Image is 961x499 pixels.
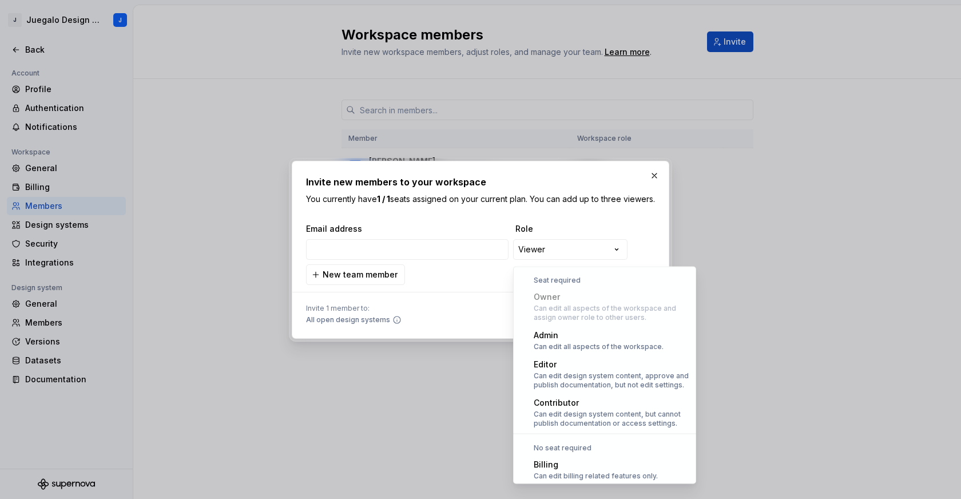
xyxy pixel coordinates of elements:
span: Admin [534,330,558,340]
div: Seat required [515,276,694,285]
span: Contributor [534,398,579,407]
div: Can edit design system content, approve and publish documentation, but not edit settings. [534,371,689,390]
div: Can edit design system content, but cannot publish documentation or access settings. [534,410,689,428]
div: No seat required [515,443,694,453]
div: Can edit all aspects of the workspace and assign owner role to other users. [534,304,689,322]
span: Billing [534,460,558,469]
span: Owner [534,292,560,302]
span: Editor [534,359,557,369]
div: Can edit all aspects of the workspace. [534,342,664,351]
div: Can edit billing related features only. [534,472,658,481]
